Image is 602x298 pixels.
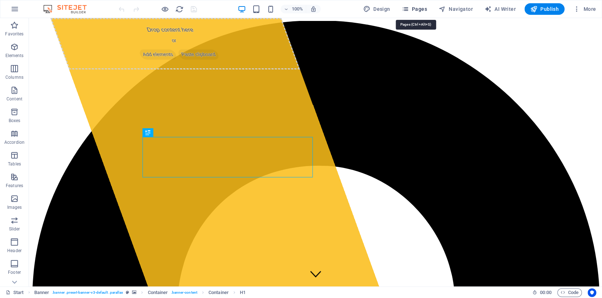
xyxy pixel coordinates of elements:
[557,288,582,297] button: Code
[570,3,599,15] button: More
[132,290,136,294] i: This element contains a background
[5,31,23,37] p: Favorites
[7,248,22,254] p: Header
[484,5,516,13] span: AI Writer
[6,288,24,297] a: Click to cancel selection. Double-click to open Pages
[240,288,246,297] span: Click to select. Double-click to edit
[5,53,24,59] p: Elements
[439,5,473,13] span: Navigator
[9,118,21,124] p: Boxes
[171,288,197,297] span: . banner-content
[399,3,430,15] button: Pages
[401,5,427,13] span: Pages
[175,5,184,13] button: reload
[41,5,96,13] img: Editor Logo
[9,226,20,232] p: Slider
[436,3,476,15] button: Navigator
[175,5,184,13] i: Reload page
[530,5,559,13] span: Publish
[126,290,129,294] i: This element is a customizable preset
[8,269,21,275] p: Footer
[4,139,25,145] p: Accordion
[291,5,303,13] h6: 100%
[208,288,229,297] span: Click to select. Double-click to edit
[281,5,306,13] button: 100%
[545,290,546,295] span: :
[148,31,191,42] span: Paste clipboard
[148,288,168,297] span: Click to select. Double-click to edit
[8,161,21,167] p: Tables
[34,288,49,297] span: Click to select. Double-click to edit
[360,3,393,15] button: Design
[6,183,23,189] p: Features
[34,288,246,297] nav: breadcrumb
[561,288,579,297] span: Code
[109,31,149,42] span: Add elements
[7,204,22,210] p: Images
[588,288,596,297] button: Usercentrics
[540,288,551,297] span: 00 00
[573,5,596,13] span: More
[5,74,23,80] p: Columns
[532,288,552,297] h6: Session time
[6,96,22,102] p: Content
[360,3,393,15] div: Design (Ctrl+Alt+Y)
[52,288,123,297] span: . banner .preset-banner-v3-default .parallax
[310,6,317,12] i: On resize automatically adjust zoom level to fit chosen device.
[363,5,390,13] span: Design
[482,3,519,15] button: AI Writer
[524,3,564,15] button: Publish
[161,5,169,13] button: Click here to leave preview mode and continue editing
